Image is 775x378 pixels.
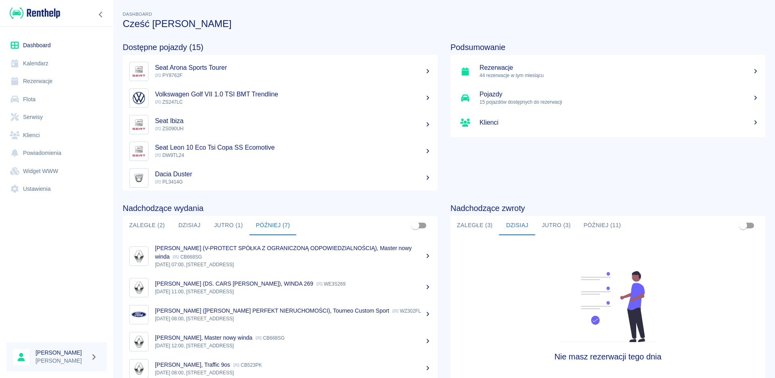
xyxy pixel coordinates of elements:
p: [DATE] 08:00, [STREET_ADDRESS] [155,369,431,376]
a: Renthelp logo [6,6,60,20]
a: Ustawienia [6,180,107,198]
img: Image [131,334,147,349]
a: ImageVolkswagen Golf VII 1.0 TSI BMT Trendline ZS247LC [123,85,438,111]
img: Image [131,307,147,322]
a: Image[PERSON_NAME], Master nowy winda CB668SG[DATE] 12:00, [STREET_ADDRESS] [123,328,438,355]
button: Jutro (1) [207,216,249,235]
button: Dzisiaj [499,216,535,235]
img: Image [131,170,147,186]
img: Image [131,117,147,132]
h4: Nadchodzące wydania [123,203,438,213]
h4: Nie masz rezerwacji tego dnia [490,352,726,361]
span: DW9TL24 [155,152,184,158]
a: ImageSeat Arona Sports Tourer PY8762F [123,58,438,85]
a: Klienci [450,111,765,134]
a: ImageSeat Leon 10 Eco Tsi Copa SS Ecomotive DW9TL24 [123,138,438,165]
img: Image [131,361,147,376]
p: WZ302FL [392,308,421,314]
a: Flota [6,90,107,109]
img: Fleet [556,271,660,342]
a: Image[PERSON_NAME] (V-PROTECT SPÓŁKA Z OGRANICZONĄ ODPOWIEDZIALNOŚCIĄ), Master nowy winda CB668SG... [123,238,438,274]
a: ImageSeat Ibiza ZS090UH [123,111,438,138]
p: [PERSON_NAME] (V-PROTECT SPÓŁKA Z OGRANICZONĄ ODPOWIEDZIALNOŚCIĄ), Master nowy winda [155,245,412,260]
button: Dzisiaj [171,216,207,235]
h3: Cześć [PERSON_NAME] [123,18,765,29]
h5: Seat Ibiza [155,117,431,125]
a: Klienci [6,126,107,144]
a: Image[PERSON_NAME] ([PERSON_NAME] PERFEKT NIERUCHOMOŚCI), Tourneo Custom Sport WZ302FL[DATE] 08:0... [123,301,438,328]
p: 15 pojazdów dostępnych do rezerwacji [480,98,759,106]
h5: Seat Leon 10 Eco Tsi Copa SS Ecomotive [155,144,431,152]
p: [DATE] 08:00, [STREET_ADDRESS] [155,315,431,322]
button: Zwiń nawigację [95,9,107,20]
span: Pokaż przypisane tylko do mnie [408,218,423,233]
h5: Rezerwacje [480,64,759,72]
img: Image [131,249,147,264]
h5: Pojazdy [480,90,759,98]
button: Zaległe (3) [450,216,499,235]
button: Później (11) [577,216,628,235]
span: Dashboard [123,12,152,17]
h5: Dacia Duster [155,170,431,178]
p: [DATE] 07:00, [STREET_ADDRESS] [155,261,431,268]
p: 44 rezerwacje w tym miesiącu [480,72,759,79]
h5: Seat Arona Sports Tourer [155,64,431,72]
img: Image [131,90,147,106]
button: Jutro (3) [535,216,577,235]
a: Kalendarz [6,54,107,73]
p: [PERSON_NAME] ([PERSON_NAME] PERFEKT NIERUCHOMOŚCI), Tourneo Custom Sport [155,307,389,314]
img: Image [131,280,147,295]
a: Powiadomienia [6,144,107,162]
span: ZS247LC [155,99,183,105]
h6: [PERSON_NAME] [36,349,87,357]
span: Pokaż przypisane tylko do mnie [735,218,751,233]
p: CB668SG [173,254,202,260]
h4: Dostępne pojazdy (15) [123,42,438,52]
a: Rezerwacje [6,72,107,90]
img: Renthelp logo [10,6,60,20]
a: Pojazdy15 pojazdów dostępnych do rezerwacji [450,85,765,111]
p: WE3S269 [316,281,346,287]
p: [PERSON_NAME], Traffic 9os [155,361,230,368]
p: [DATE] 11:00, [STREET_ADDRESS] [155,288,431,295]
a: Widget WWW [6,162,107,180]
a: Dashboard [6,36,107,54]
img: Image [131,64,147,79]
h4: Podsumowanie [450,42,765,52]
button: Później (7) [249,216,297,235]
p: [PERSON_NAME] [36,357,87,365]
p: CB523PK [233,362,262,368]
a: Serwisy [6,108,107,126]
h4: Nadchodzące zwroty [450,203,765,213]
a: ImageDacia Duster PL3414G [123,165,438,191]
p: [PERSON_NAME] (DS. CARS [PERSON_NAME]), WINDA 269 [155,280,313,287]
span: PL3414G [155,179,183,185]
span: ZS090UH [155,126,184,132]
h5: Volkswagen Golf VII 1.0 TSI BMT Trendline [155,90,431,98]
a: Image[PERSON_NAME] (DS. CARS [PERSON_NAME]), WINDA 269 WE3S269[DATE] 11:00, [STREET_ADDRESS] [123,274,438,301]
p: [DATE] 12:00, [STREET_ADDRESS] [155,342,431,349]
button: Zaległe (2) [123,216,171,235]
p: CB668SG [256,335,285,341]
p: [PERSON_NAME], Master nowy winda [155,334,252,341]
img: Image [131,144,147,159]
span: PY8762F [155,73,182,78]
a: Rezerwacje44 rezerwacje w tym miesiącu [450,58,765,85]
h5: Klienci [480,119,759,127]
